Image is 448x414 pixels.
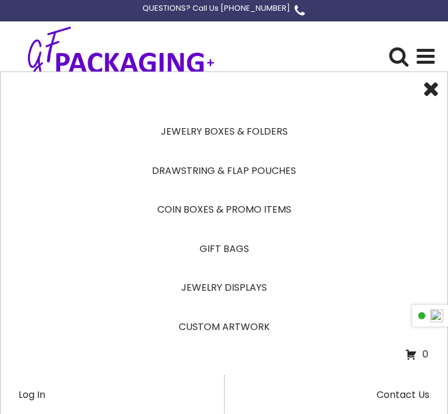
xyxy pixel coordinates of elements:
a: Log In [18,387,45,403]
a: 0 [405,347,428,361]
a: Jewelry Boxes & Folders [20,112,428,151]
a: Gift Bags [20,229,428,269]
a: Contact Us [377,387,430,403]
div: QUESTIONS? Call Us [PHONE_NUMBER] [142,2,290,15]
a: Custom Artwork [20,307,428,347]
a: Drawstring & Flap Pouches [20,151,428,191]
a: Coin Boxes & Promo Items [20,190,428,229]
a: Jewelry Displays [20,268,428,307]
span: 0 [419,347,428,361]
img: GF Packaging + - Established 1946 [12,24,230,89]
